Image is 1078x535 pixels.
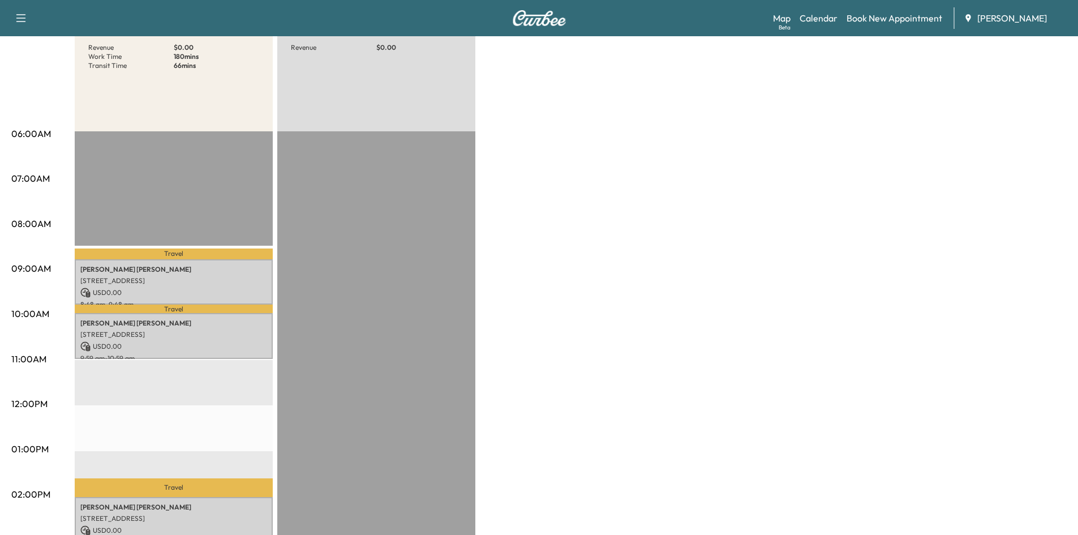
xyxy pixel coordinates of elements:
[11,487,50,501] p: 02:00PM
[80,300,267,309] p: 8:48 am - 9:48 am
[80,319,267,328] p: [PERSON_NAME] [PERSON_NAME]
[80,354,267,363] p: 9:59 am - 10:59 am
[376,43,462,52] p: $ 0.00
[80,341,267,352] p: USD 0.00
[291,43,376,52] p: Revenue
[977,11,1047,25] span: [PERSON_NAME]
[80,514,267,523] p: [STREET_ADDRESS]
[75,478,273,497] p: Travel
[11,307,49,320] p: 10:00AM
[174,52,259,61] p: 180 mins
[11,352,46,366] p: 11:00AM
[80,276,267,285] p: [STREET_ADDRESS]
[11,442,49,456] p: 01:00PM
[800,11,838,25] a: Calendar
[75,305,273,313] p: Travel
[80,288,267,298] p: USD 0.00
[174,61,259,70] p: 66 mins
[11,172,50,185] p: 07:00AM
[88,61,174,70] p: Transit Time
[88,52,174,61] p: Work Time
[779,23,791,32] div: Beta
[847,11,942,25] a: Book New Appointment
[88,43,174,52] p: Revenue
[80,265,267,274] p: [PERSON_NAME] [PERSON_NAME]
[11,262,51,275] p: 09:00AM
[174,43,259,52] p: $ 0.00
[75,249,273,259] p: Travel
[512,10,566,26] img: Curbee Logo
[773,11,791,25] a: MapBeta
[80,330,267,339] p: [STREET_ADDRESS]
[80,503,267,512] p: [PERSON_NAME] [PERSON_NAME]
[11,217,51,230] p: 08:00AM
[11,127,51,140] p: 06:00AM
[11,397,48,410] p: 12:00PM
